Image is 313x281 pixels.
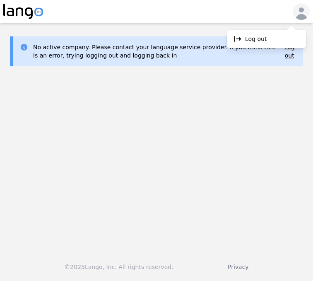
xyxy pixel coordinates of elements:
[228,264,249,270] a: Privacy
[245,35,267,43] p: Log out
[3,4,43,19] img: Logo
[282,43,296,60] button: Log out
[33,43,296,60] div: No active company. Please contact your language service provider. If you think this is an error, ...
[64,263,173,271] div: © 2025 Lango, Inc. All rights reserved.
